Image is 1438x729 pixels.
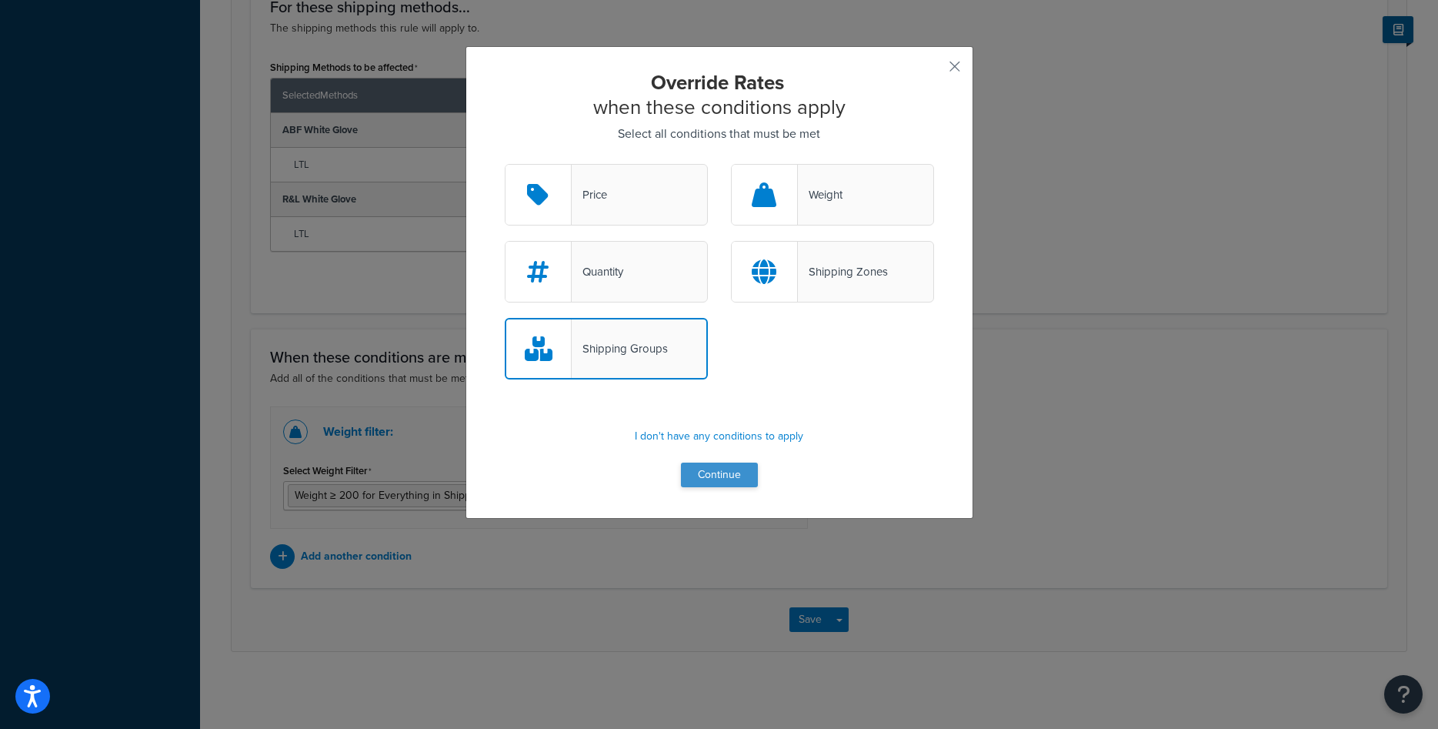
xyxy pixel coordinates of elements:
p: I don't have any conditions to apply [505,426,934,447]
div: Shipping Zones [798,261,888,283]
div: Weight [798,184,842,206]
strong: Override Rates [651,68,784,97]
div: Price [572,184,607,206]
div: Quantity [572,261,623,283]
button: Continue [681,463,758,487]
h2: when these conditions apply [505,70,934,119]
p: Select all conditions that must be met [505,123,934,145]
div: Shipping Groups [572,338,668,359]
